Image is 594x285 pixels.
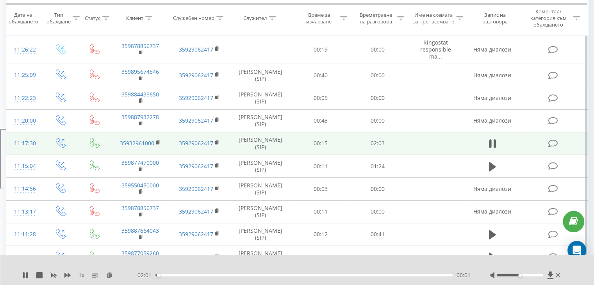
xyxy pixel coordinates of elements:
[229,132,293,155] td: [PERSON_NAME] (SIP)
[349,64,406,87] td: 00:00
[420,39,451,60] span: Ringostat responsible ma...
[157,274,160,277] div: Accessibility label
[293,132,349,155] td: 00:15
[473,117,511,124] span: Няма диалози
[14,42,35,57] div: 11:26:22
[349,87,406,109] td: 00:00
[121,227,159,234] a: 359887664043
[179,162,213,170] a: 35929062417
[121,68,159,75] a: 359895674546
[14,159,35,174] div: 11:15:04
[121,249,159,257] a: 359877059260
[293,155,349,178] td: 00:11
[14,227,35,242] div: 11:11:28
[243,15,267,21] div: Служител
[179,185,213,192] a: 35929062417
[293,35,349,64] td: 00:19
[121,159,159,166] a: 359877470000
[473,46,511,53] span: Няма диалози
[14,136,35,151] div: 11:17:30
[121,182,159,189] a: 359550450000
[229,64,293,87] td: [PERSON_NAME] (SIP)
[349,109,406,132] td: 00:00
[85,15,100,21] div: Статус
[293,246,349,268] td: 00:11
[229,87,293,109] td: [PERSON_NAME] (SIP)
[14,113,35,128] div: 11:20:00
[567,241,586,260] div: Open Intercom Messenger
[179,46,213,53] a: 35929062417
[136,271,155,279] span: - 02:01
[14,204,35,219] div: 11:13:17
[87,46,129,51] div: Keywords by Traffic
[229,200,293,223] td: [PERSON_NAME] (SIP)
[473,185,511,192] span: Няма диалози
[6,11,40,25] div: Дата на обаждането
[12,20,19,27] img: website_grey.svg
[293,109,349,132] td: 00:43
[349,155,406,178] td: 01:24
[457,271,471,279] span: 00:01
[121,113,159,121] a: 359887932278
[126,15,143,21] div: Клиент
[293,64,349,87] td: 00:40
[473,208,511,215] span: Няма диалози
[349,132,406,155] td: 02:03
[120,139,154,147] a: 35932961000
[14,249,35,265] div: 10:56:07
[121,204,159,212] a: 359878856737
[229,223,293,246] td: [PERSON_NAME] (SIP)
[473,94,511,102] span: Няма диалози
[293,223,349,246] td: 00:12
[23,45,29,52] img: tab_domain_overview_orange.svg
[12,12,19,19] img: logo_orange.svg
[472,11,518,25] div: Запис на разговора
[293,178,349,200] td: 00:03
[31,46,70,51] div: Domain Overview
[356,11,395,25] div: Времетраене на разговора
[22,12,38,19] div: v 4.0.25
[473,71,511,79] span: Няма диалози
[525,8,571,28] div: Коментар/категория към обаждането
[300,11,339,25] div: Време за изчакване
[293,87,349,109] td: 00:05
[179,94,213,102] a: 35929062417
[14,181,35,196] div: 11:14:56
[349,35,406,64] td: 00:00
[46,11,71,25] div: Тип обаждане
[229,155,293,178] td: [PERSON_NAME] (SIP)
[229,246,293,268] td: [PERSON_NAME] (SIP)
[179,208,213,215] a: 35929062417
[413,11,454,25] div: Име на схемата за пренасочване
[179,139,213,147] a: 35929062417
[14,68,35,83] div: 11:25:09
[349,223,406,246] td: 00:41
[179,230,213,238] a: 35929062417
[293,200,349,223] td: 00:11
[20,20,86,27] div: Domain: [DOMAIN_NAME]
[518,274,521,277] div: Accessibility label
[173,15,214,21] div: Служебен номер
[121,91,159,98] a: 359884433650
[179,71,213,79] a: 35929062417
[179,253,213,260] a: 35929062417
[78,271,84,279] span: 1 x
[121,42,159,50] a: 359878856737
[349,200,406,223] td: 00:00
[229,109,293,132] td: [PERSON_NAME] (SIP)
[349,178,406,200] td: 00:00
[79,45,85,52] img: tab_keywords_by_traffic_grey.svg
[14,91,35,106] div: 11:22:23
[229,178,293,200] td: [PERSON_NAME] (SIP)
[349,246,406,268] td: 05:38
[179,117,213,124] a: 35929062417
